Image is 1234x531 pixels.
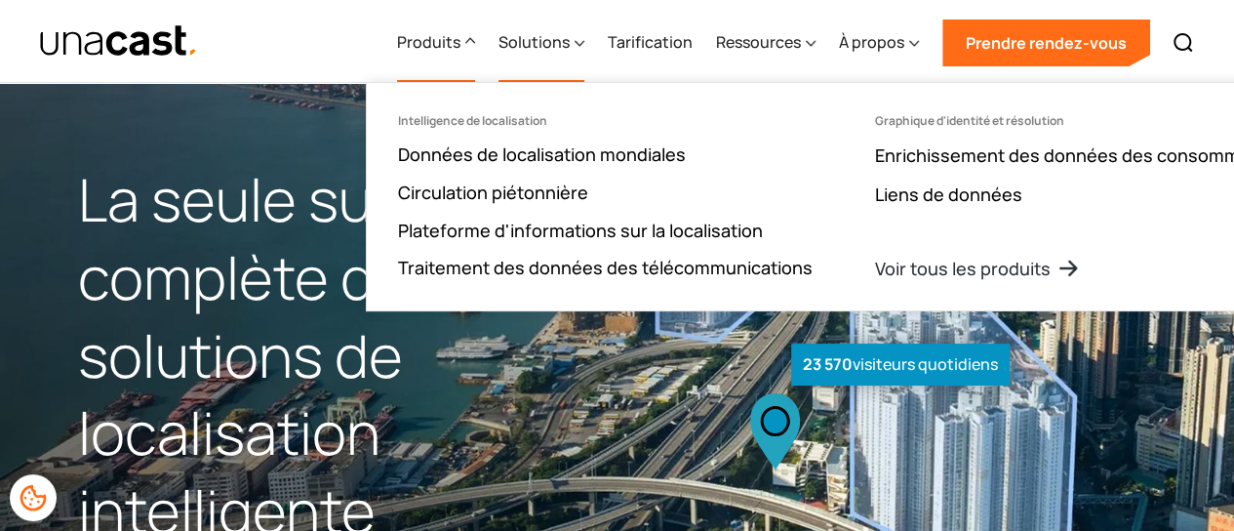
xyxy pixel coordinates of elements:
font: Tarification [608,31,693,53]
font: Graphique d'identité et résolution [875,112,1064,129]
font: 23 570 [803,353,853,375]
a: Données de localisation mondiales [398,143,686,166]
a: Traitement des données des télécommunications [398,256,813,279]
font: À propos [839,31,904,53]
font: Produits [397,31,460,53]
font: visiteurs quotidiens [853,353,998,375]
a: Voir tous les produits [875,257,1080,280]
div: Préférences en matière de cookies [10,474,57,521]
div: Produits [397,3,475,83]
img: Logo texte non diffusé [39,24,198,59]
img: Icône de recherche [1172,31,1195,55]
font: Voir tous les produits [875,257,1051,280]
a: Tarification [608,3,693,83]
font: Ressources [716,31,801,53]
a: Prendre rendez-vous [942,20,1150,66]
font: Solutions [498,31,570,53]
a: Circulation piétonnière [398,181,588,204]
div: Ressources [716,3,816,83]
div: Solutions [498,3,584,83]
a: maison [39,24,198,59]
font: Intelligence de localisation [398,112,547,129]
font: Prendre rendez-vous [966,32,1127,54]
a: Liens de données [875,183,1022,206]
div: À propos [839,3,919,83]
a: Plateforme d'informations sur la localisation [398,219,763,242]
